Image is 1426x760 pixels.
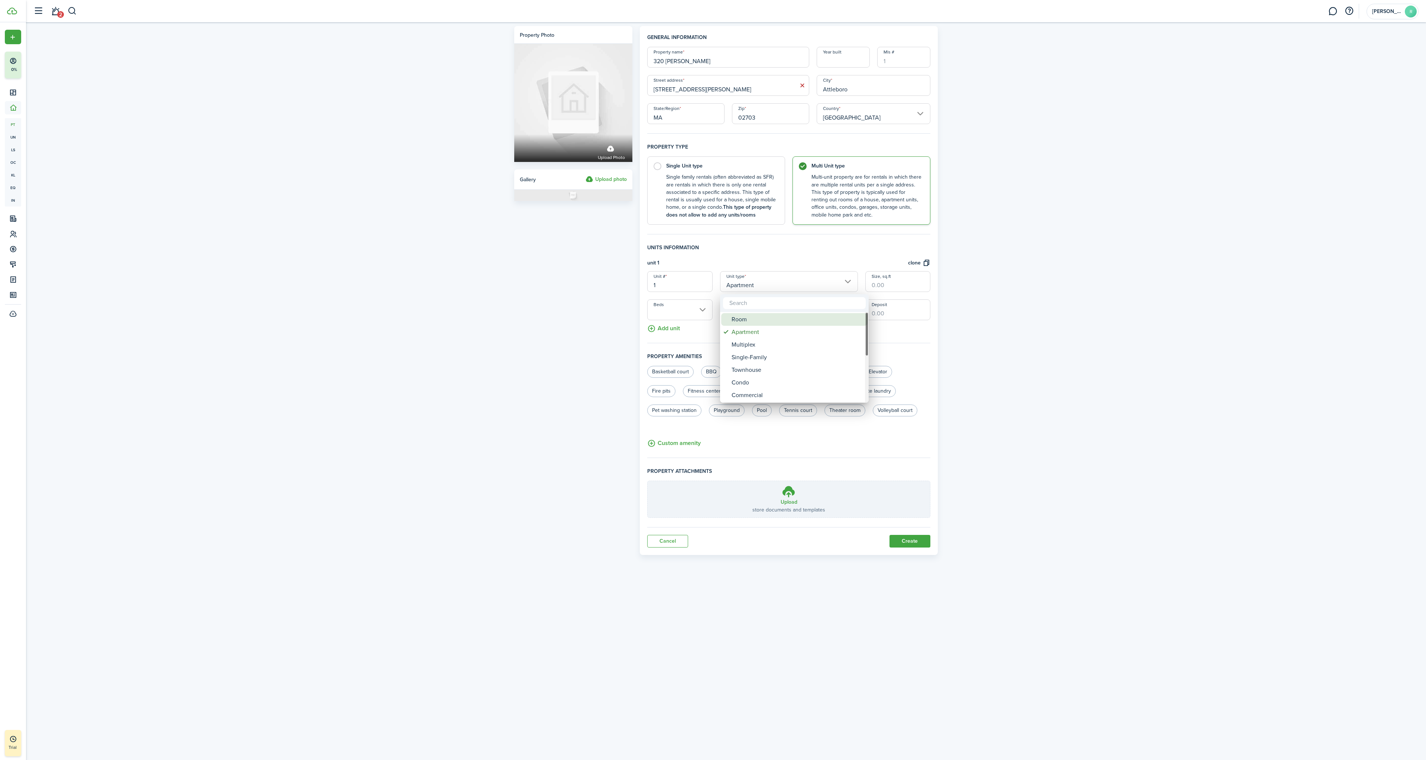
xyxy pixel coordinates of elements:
div: Commercial [732,389,863,402]
div: Condo [732,376,863,389]
div: Multiplex [732,338,863,351]
mbsc-wheel: Unit type [720,312,869,403]
div: Single-Family [732,351,863,364]
div: Townhouse [732,364,863,376]
input: Search [723,297,866,309]
div: Room [732,313,863,326]
div: Apartment [732,326,863,338]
